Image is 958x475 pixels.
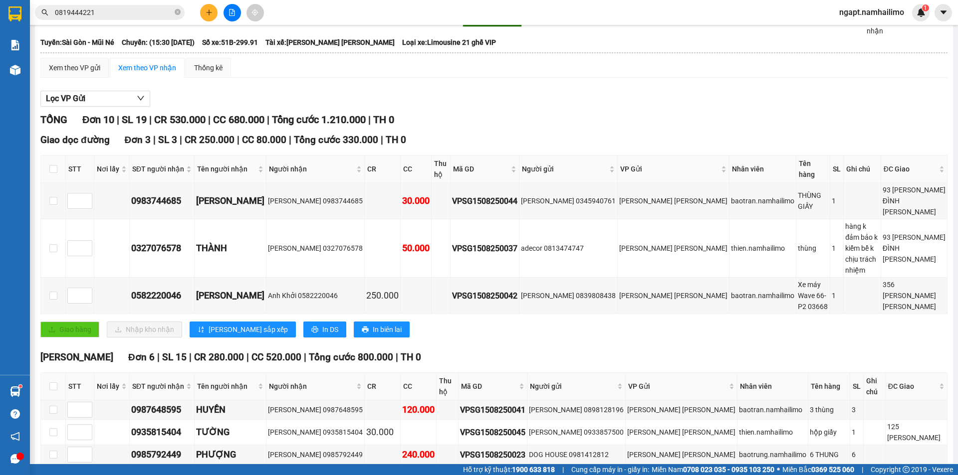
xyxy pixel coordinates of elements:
[810,404,848,415] div: 3 thùng
[197,381,256,392] span: Tên người nhận
[189,351,192,363] span: |
[808,373,850,400] th: Tên hàng
[368,114,371,126] span: |
[122,37,195,48] span: Chuyến: (15:30 [DATE])
[10,409,20,419] span: question-circle
[196,403,264,417] div: HUYỀN
[303,321,346,337] button: printerIn DS
[529,449,624,460] div: DOG HOUSE 0981412812
[627,404,735,415] div: [PERSON_NAME] [PERSON_NAME]
[195,278,266,314] td: Anh Khởi
[365,373,401,400] th: CR
[530,381,615,392] span: Người gửi
[95,44,197,58] div: 0985447968
[811,466,854,474] strong: 0369 525 060
[304,351,306,363] span: |
[117,114,119,126] span: |
[619,243,727,254] div: [PERSON_NAME] [PERSON_NAME]
[731,195,794,206] div: baotran.namhailimo
[810,449,848,460] div: 6 THUNG
[8,6,21,21] img: logo-vxr
[157,351,160,363] span: |
[149,114,152,126] span: |
[737,373,808,400] th: Nhân viên
[729,156,796,183] th: Nhân viên
[864,373,886,400] th: Ghi chú
[451,183,519,219] td: VPSG1508250044
[460,426,525,439] div: VPSG1508250045
[195,445,266,465] td: PHƯỢNG
[798,243,828,254] div: thùng
[461,381,517,392] span: Mã GD
[131,289,193,303] div: 0582220046
[888,381,937,392] span: ĐC Giao
[459,420,527,445] td: VPSG1508250045
[130,219,195,278] td: 0327076578
[196,241,264,255] div: THÀNH
[373,114,394,126] span: TH 0
[97,381,119,392] span: Nơi lấy
[237,134,239,146] span: |
[402,194,430,208] div: 30.000
[626,420,737,445] td: VP Phạm Ngũ Lão
[132,163,184,174] span: SĐT người nhận
[883,232,946,265] div: 93 [PERSON_NAME] ĐÌNH [PERSON_NAME]
[269,163,354,174] span: Người nhận
[229,9,236,16] span: file-add
[844,156,881,183] th: Ghi chú
[402,241,430,255] div: 50.000
[522,163,607,174] span: Người gửi
[131,403,193,417] div: 0987648595
[683,466,774,474] strong: 0708 023 035 - 0935 103 250
[453,163,509,174] span: Mã GD
[130,400,195,420] td: 0987648595
[175,9,181,15] span: close-circle
[796,156,830,183] th: Tên hàng
[242,134,286,146] span: CC 80.000
[459,445,527,465] td: VPSG1508250023
[311,326,318,334] span: printer
[798,190,828,212] div: THÙNG GIẤY
[200,4,218,21] button: plus
[362,326,369,334] span: printer
[265,37,395,48] span: Tài xế: [PERSON_NAME] [PERSON_NAME]
[195,420,266,445] td: TƯỜNG
[521,195,616,206] div: [PERSON_NAME] 0345940761
[49,62,100,73] div: Xem theo VP gửi
[10,454,20,464] span: message
[10,40,20,50] img: solution-icon
[66,156,94,183] th: STT
[924,4,927,11] span: 1
[884,163,937,174] span: ĐC Giao
[213,114,264,126] span: CC 680.000
[125,134,151,146] span: Đơn 3
[401,373,437,400] th: CC
[618,219,729,278] td: VP Phạm Ngũ Lão
[196,194,264,208] div: [PERSON_NAME]
[208,114,211,126] span: |
[452,242,517,255] div: VPSG1508250037
[739,449,806,460] div: baotrung.namhailimo
[128,351,155,363] span: Đơn 6
[197,163,256,174] span: Tên người nhận
[95,9,119,20] span: Nhận:
[158,134,177,146] span: SL 3
[153,134,156,146] span: |
[40,351,113,363] span: [PERSON_NAME]
[460,449,525,461] div: VPSG1508250023
[246,351,249,363] span: |
[831,6,912,18] span: ngapt.namhailimo
[939,8,948,17] span: caret-down
[206,9,213,16] span: plus
[381,134,383,146] span: |
[628,381,727,392] span: VP Gửi
[862,464,863,475] span: |
[132,381,184,392] span: SĐT người nhận
[451,219,519,278] td: VPSG1508250037
[94,64,198,78] div: 30.000
[8,43,88,57] div: 0364326227
[845,221,879,276] div: hàng k đảm bảo k kiểm bể k chịu trách nhiệm
[268,404,363,415] div: [PERSON_NAME] 0987648595
[777,468,780,472] span: ⚪️
[40,114,67,126] span: TỔNG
